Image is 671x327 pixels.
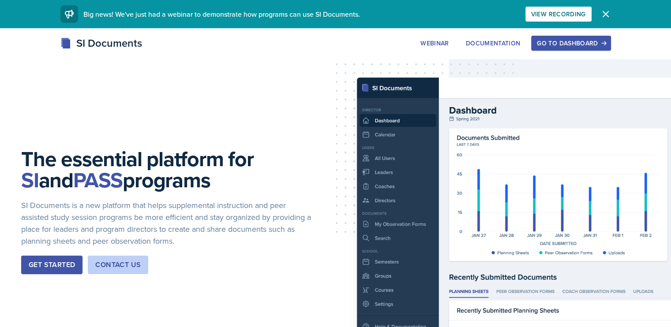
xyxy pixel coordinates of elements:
[531,11,586,18] div: View Recording
[95,260,141,270] div: Contact Us
[466,40,521,47] div: Documentation
[29,260,75,270] div: Get Started
[88,256,148,274] button: Contact Us
[525,7,592,22] button: View Recording
[420,40,449,47] div: Webinar
[60,35,142,51] div: SI Documents
[83,9,360,19] span: Big news! We've just had a webinar to demonstrate how programs can use SI Documents.
[531,36,611,51] button: Go to Dashboard
[21,256,82,274] button: Get Started
[460,36,526,51] button: Documentation
[537,40,605,47] div: Go to Dashboard
[415,36,454,51] button: Webinar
